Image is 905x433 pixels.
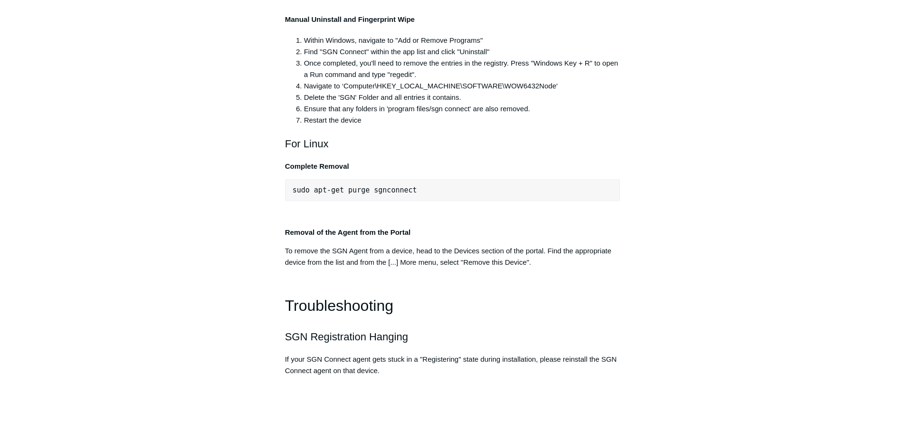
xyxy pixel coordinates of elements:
li: Find "SGN Connect" within the app list and click "Uninstall" [304,46,620,58]
strong: Removal of the Agent from the Portal [285,228,410,236]
li: Restart the device [304,115,620,126]
strong: Manual Uninstall and Fingerprint Wipe [285,15,415,23]
li: Within Windows, navigate to "Add or Remove Programs" [304,35,620,46]
strong: Complete Removal [285,162,349,170]
li: Once completed, you'll need to remove the entries in the registry. Press "Windows Key + R" to ope... [304,58,620,80]
li: Delete the 'SGN' Folder and all entries it contains. [304,92,620,103]
li: Ensure that any folders in 'program files/sgn connect' are also removed. [304,103,620,115]
pre: sudo apt-get purge sgnconnect [285,179,620,201]
span: To remove the SGN Agent from a device, head to the Devices section of the portal. Find the approp... [285,247,611,266]
li: Navigate to ‘Computer\HKEY_LOCAL_MACHINE\SOFTWARE\WOW6432Node' [304,80,620,92]
span: If your SGN Connect agent gets stuck in a "Registering" state during installation, please reinsta... [285,355,617,375]
h2: SGN Registration Hanging [285,328,620,345]
h2: For Linux [285,135,620,152]
h1: Troubleshooting [285,294,620,318]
